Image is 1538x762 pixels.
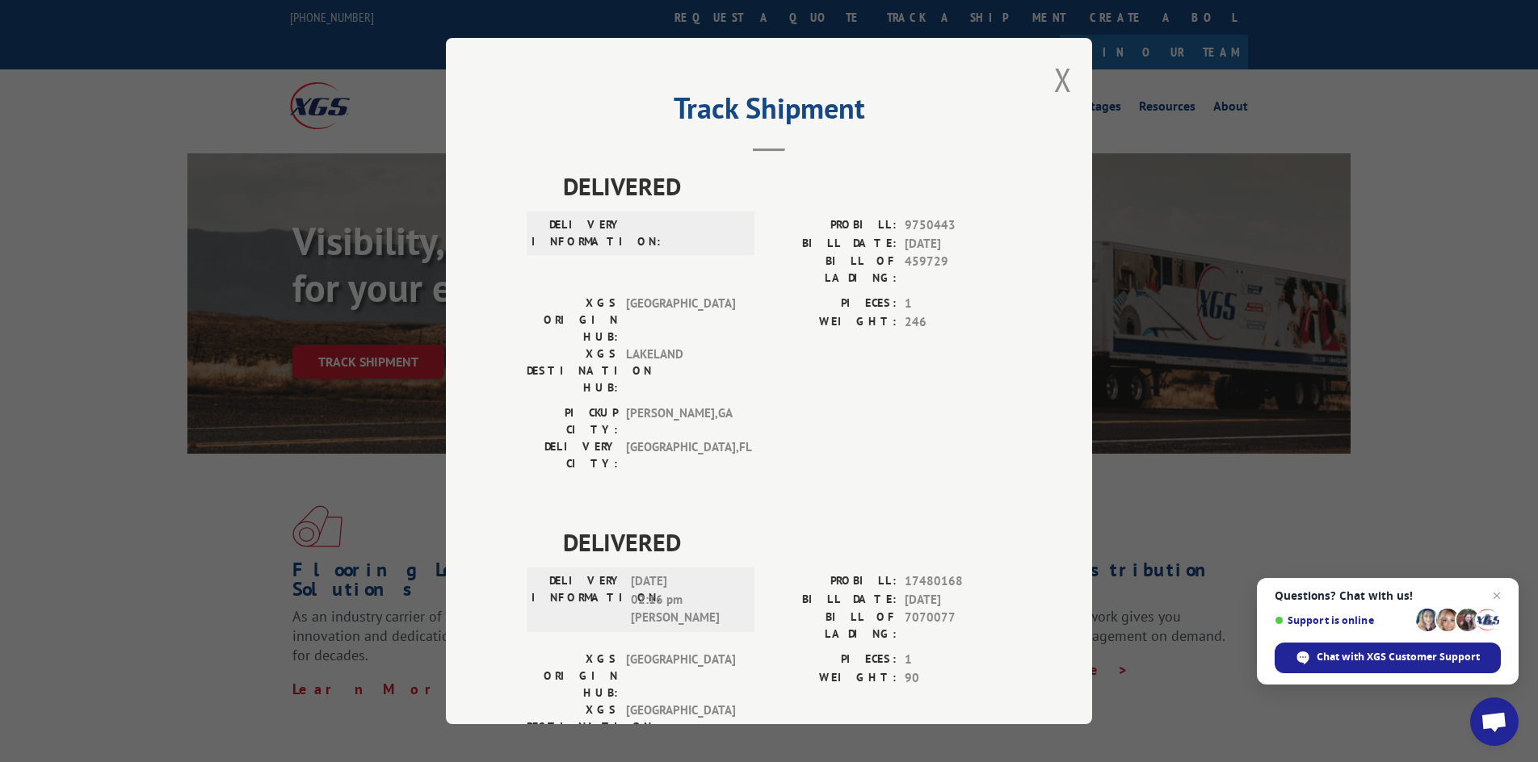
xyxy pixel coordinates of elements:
[563,524,1011,560] span: DELIVERED
[1487,586,1506,605] span: Close chat
[769,253,897,287] label: BILL OF LADING:
[905,216,1011,235] span: 9750443
[1275,614,1410,626] span: Support is online
[631,572,740,627] span: [DATE] 02:16 pm [PERSON_NAME]
[905,669,1011,688] span: 90
[563,168,1011,204] span: DELIVERED
[626,701,735,752] span: [GEOGRAPHIC_DATA]
[1275,643,1501,673] div: Chat with XGS Customer Support
[532,572,623,627] label: DELIVERY INFORMATION:
[769,591,897,609] label: BILL DATE:
[905,651,1011,669] span: 1
[769,651,897,669] label: PIECES:
[532,216,623,250] label: DELIVERY INFORMATION:
[626,345,735,396] span: LAKELAND
[527,97,1011,128] h2: Track Shipment
[527,345,618,396] label: XGS DESTINATION HUB:
[905,591,1011,609] span: [DATE]
[769,669,897,688] label: WEIGHT:
[769,609,897,643] label: BILL OF LADING:
[1275,589,1501,602] span: Questions? Chat with us!
[905,572,1011,591] span: 17480168
[527,404,618,438] label: PICKUP CITY:
[1054,58,1072,101] button: Close modal
[905,313,1011,332] span: 246
[626,404,735,438] span: [PERSON_NAME] , GA
[769,572,897,591] label: PROBILL:
[1470,697,1519,746] div: Open chat
[626,651,735,701] span: [GEOGRAPHIC_DATA]
[527,295,618,345] label: XGS ORIGIN HUB:
[905,609,1011,643] span: 7070077
[527,438,618,472] label: DELIVERY CITY:
[769,295,897,313] label: PIECES:
[769,216,897,235] label: PROBILL:
[769,235,897,253] label: BILL DATE:
[626,438,735,472] span: [GEOGRAPHIC_DATA] , FL
[626,295,735,345] span: [GEOGRAPHIC_DATA]
[905,235,1011,253] span: [DATE]
[769,313,897,332] label: WEIGHT:
[527,701,618,752] label: XGS DESTINATION HUB:
[527,651,618,701] label: XGS ORIGIN HUB:
[905,295,1011,313] span: 1
[1317,650,1480,664] span: Chat with XGS Customer Support
[905,253,1011,287] span: 459729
